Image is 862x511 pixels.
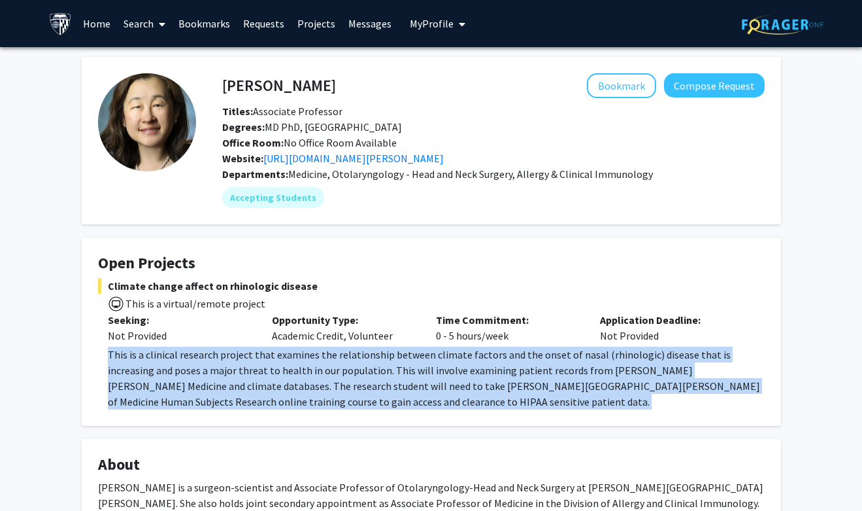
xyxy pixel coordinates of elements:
b: Degrees: [222,120,265,133]
h4: About [98,455,765,474]
img: Johns Hopkins University Logo [49,12,72,35]
span: This is a virtual/remote project [124,297,265,310]
button: Add Jean Kim to Bookmarks [587,73,656,98]
b: Office Room: [222,136,284,149]
div: 0 - 5 hours/week [426,312,590,344]
button: Compose Request to Jean Kim [664,73,765,97]
a: Requests [237,1,291,46]
p: This is a clinical research project that examines the relationship between climate factors and th... [108,347,765,410]
span: Climate change affect on rhinologic disease [98,278,765,294]
p: Seeking: [108,312,252,328]
span: Associate Professor [222,105,342,118]
b: Departments: [222,167,288,181]
h4: [PERSON_NAME] [222,73,336,97]
a: Search [117,1,172,46]
p: Time Commitment: [436,312,580,328]
h4: Open Projects [98,254,765,273]
div: Academic Credit, Volunteer [262,312,426,344]
span: Medicine, Otolaryngology - Head and Neck Surgery, Allergy & Clinical Immunology [288,167,653,181]
p: Opportunity Type: [272,312,416,328]
a: Home [76,1,117,46]
iframe: Chat [10,452,56,501]
div: Not Provided [108,328,252,344]
a: Projects [291,1,342,46]
a: Opens in a new tab [263,152,444,165]
b: Titles: [222,105,253,118]
img: ForagerOne Logo [742,14,823,35]
span: No Office Room Available [222,136,397,149]
a: Bookmarks [172,1,237,46]
a: Messages [342,1,398,46]
span: My Profile [410,17,454,30]
div: Not Provided [590,312,754,344]
span: MD PhD, [GEOGRAPHIC_DATA] [222,120,402,133]
mat-chip: Accepting Students [222,187,324,208]
img: Profile Picture [98,73,196,171]
b: Website: [222,152,263,165]
p: Application Deadline: [600,312,744,328]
